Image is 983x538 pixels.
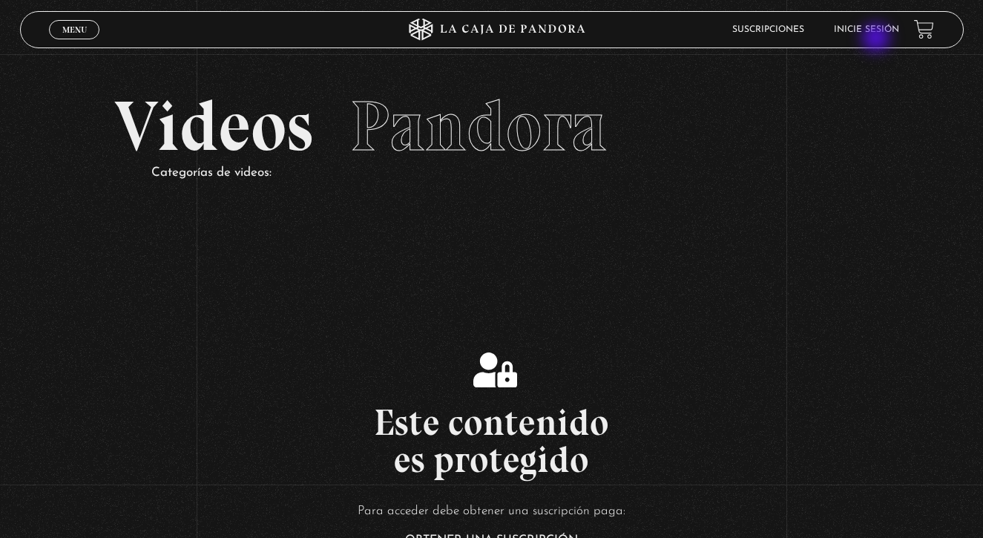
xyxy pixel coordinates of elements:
[914,19,934,39] a: View your shopping cart
[151,162,869,185] p: Categorías de videos:
[57,37,92,47] span: Cerrar
[114,91,869,162] h2: Videos
[62,25,87,34] span: Menu
[732,25,804,34] a: Suscripciones
[834,25,899,34] a: Inicie sesión
[350,84,607,168] span: Pandora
